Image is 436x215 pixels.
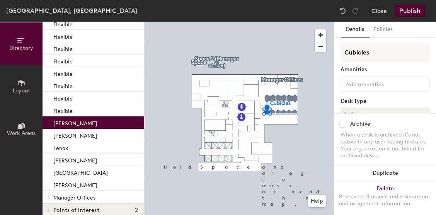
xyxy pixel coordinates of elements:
[53,207,99,213] span: Points of interest
[53,19,73,28] p: Flexible
[53,93,73,102] p: Flexible
[53,56,73,65] p: Flexible
[308,195,326,207] button: Help
[53,44,73,53] p: Flexible
[341,131,430,159] div: When a desk is archived it's not active in any user-facing features. Your organization is not bil...
[53,195,95,201] span: Manager Offices
[53,143,68,152] p: Lenox
[53,180,97,189] p: [PERSON_NAME]
[371,5,387,17] button: Close
[53,81,73,90] p: Flexible
[334,166,436,181] button: Duplicate
[341,67,430,73] div: Amenities
[351,7,359,15] img: Redo
[53,155,97,164] p: [PERSON_NAME]
[53,31,73,40] p: Flexible
[339,193,431,207] div: Removes all associated reservation and assignment information
[341,98,430,104] div: Desk Type
[7,130,36,137] span: Work Areas
[53,68,73,77] p: Flexible
[53,118,97,127] p: [PERSON_NAME]
[6,6,137,15] div: [GEOGRAPHIC_DATA], [GEOGRAPHIC_DATA]
[341,107,430,121] button: Assigned
[53,106,73,114] p: Flexible
[344,79,414,88] input: Add amenities
[13,87,30,94] span: Layout
[9,45,33,51] span: Directory
[339,7,347,15] img: Undo
[53,167,108,176] p: [GEOGRAPHIC_DATA]
[53,130,97,139] p: [PERSON_NAME]
[369,22,397,38] button: Policies
[350,121,370,127] div: Archive
[334,181,436,215] button: DeleteRemoves all associated reservation and assignment information
[395,5,425,17] button: Publish
[135,207,138,213] span: 2
[341,22,369,38] button: Details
